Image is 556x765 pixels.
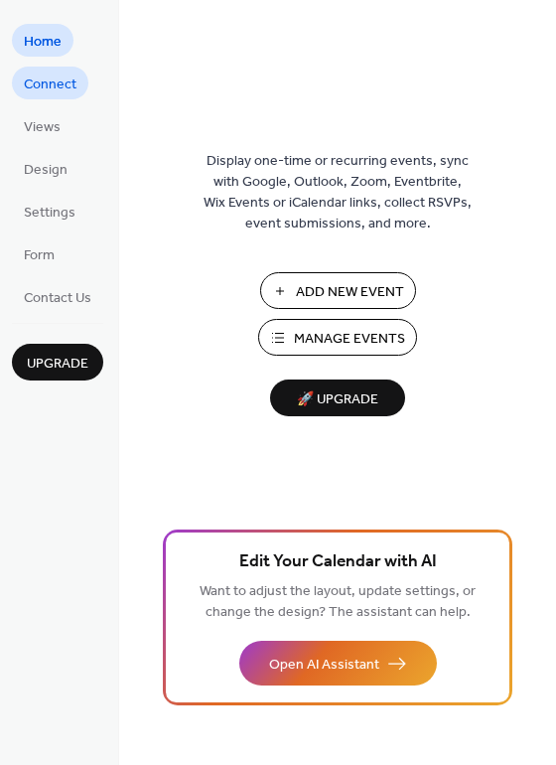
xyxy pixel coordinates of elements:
button: Upgrade [12,344,103,381]
span: 🚀 Upgrade [282,386,393,413]
span: Open AI Assistant [269,655,379,676]
span: Home [24,32,62,53]
button: Manage Events [258,319,417,356]
button: Add New Event [260,272,416,309]
a: Settings [12,195,87,228]
span: Connect [24,75,76,95]
span: Manage Events [294,329,405,350]
a: Contact Us [12,280,103,313]
span: Design [24,160,68,181]
span: Display one-time or recurring events, sync with Google, Outlook, Zoom, Eventbrite, Wix Events or ... [204,151,472,234]
span: Upgrade [27,354,88,375]
button: Open AI Assistant [239,641,437,686]
span: Contact Us [24,288,91,309]
a: Form [12,237,67,270]
span: Edit Your Calendar with AI [239,548,437,576]
span: Views [24,117,61,138]
span: Form [24,245,55,266]
span: Settings [24,203,75,224]
a: Design [12,152,79,185]
button: 🚀 Upgrade [270,380,405,416]
span: Want to adjust the layout, update settings, or change the design? The assistant can help. [200,578,476,626]
a: Connect [12,67,88,99]
span: Add New Event [296,282,404,303]
a: Home [12,24,73,57]
a: Views [12,109,72,142]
